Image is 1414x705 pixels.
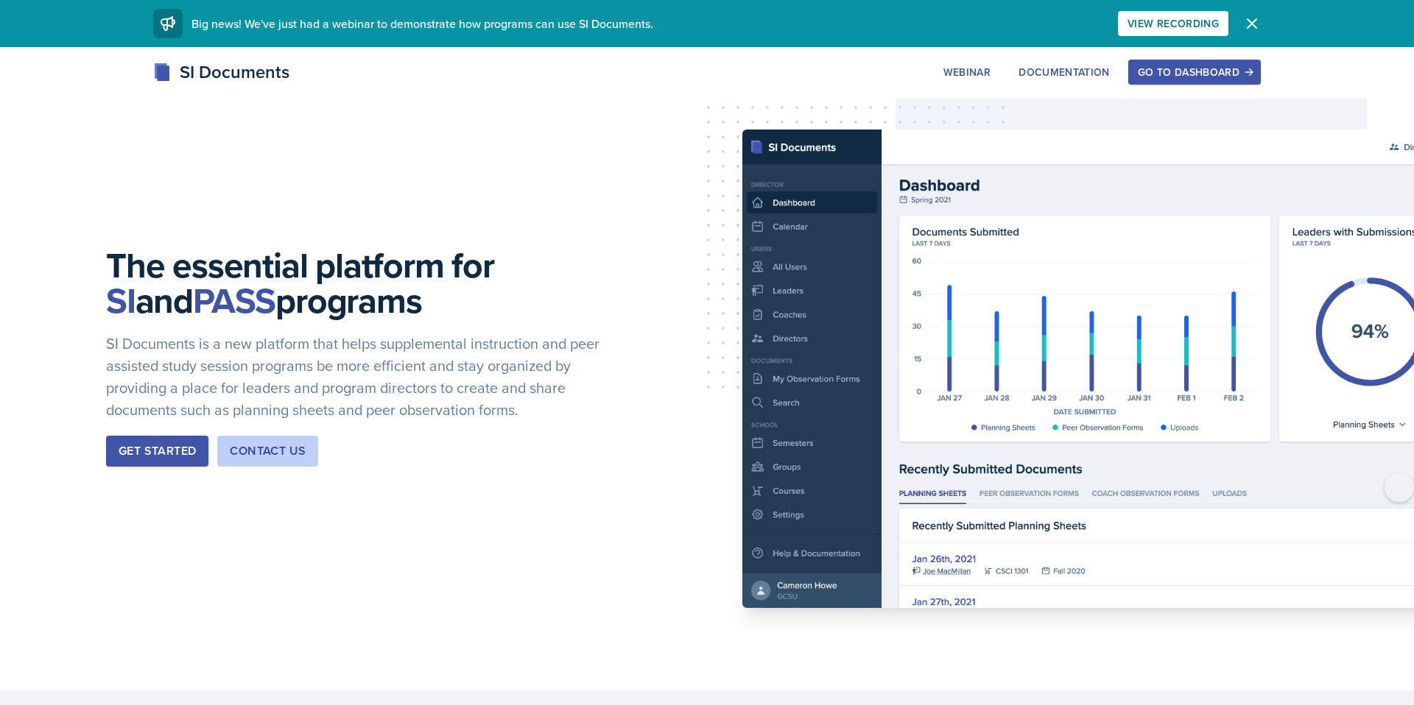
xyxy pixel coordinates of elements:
[1009,60,1119,85] button: Documentation
[1118,11,1228,36] button: View Recording
[230,442,306,460] div: Contact Us
[217,436,318,467] button: Contact Us
[106,436,208,467] button: Get Started
[1128,18,1219,29] div: View Recording
[153,59,289,85] div: SI Documents
[1138,66,1251,78] div: Go to Dashboard
[119,442,196,460] div: Get Started
[191,15,653,32] span: Big news! We've just had a webinar to demonstrate how programs can use SI Documents.
[943,66,991,78] div: Webinar
[1128,60,1261,85] button: Go to Dashboard
[1019,66,1110,78] div: Documentation
[934,60,1000,85] button: Webinar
